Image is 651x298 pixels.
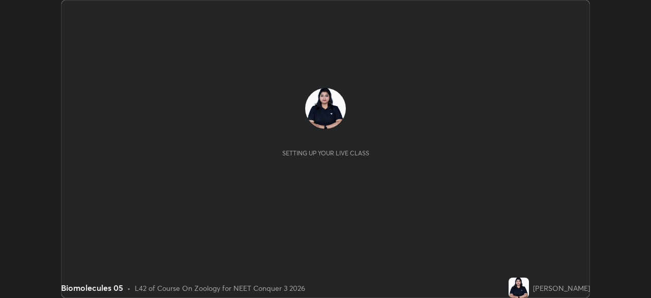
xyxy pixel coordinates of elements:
[509,278,529,298] img: 34b1a84fc98c431cacd8836922283a2e.jpg
[127,283,131,293] div: •
[135,283,305,293] div: L42 of Course On Zoology for NEET Conquer 3 2026
[305,88,346,129] img: 34b1a84fc98c431cacd8836922283a2e.jpg
[61,282,123,294] div: Biomolecules 05
[533,283,590,293] div: [PERSON_NAME]
[282,149,369,157] div: Setting up your live class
